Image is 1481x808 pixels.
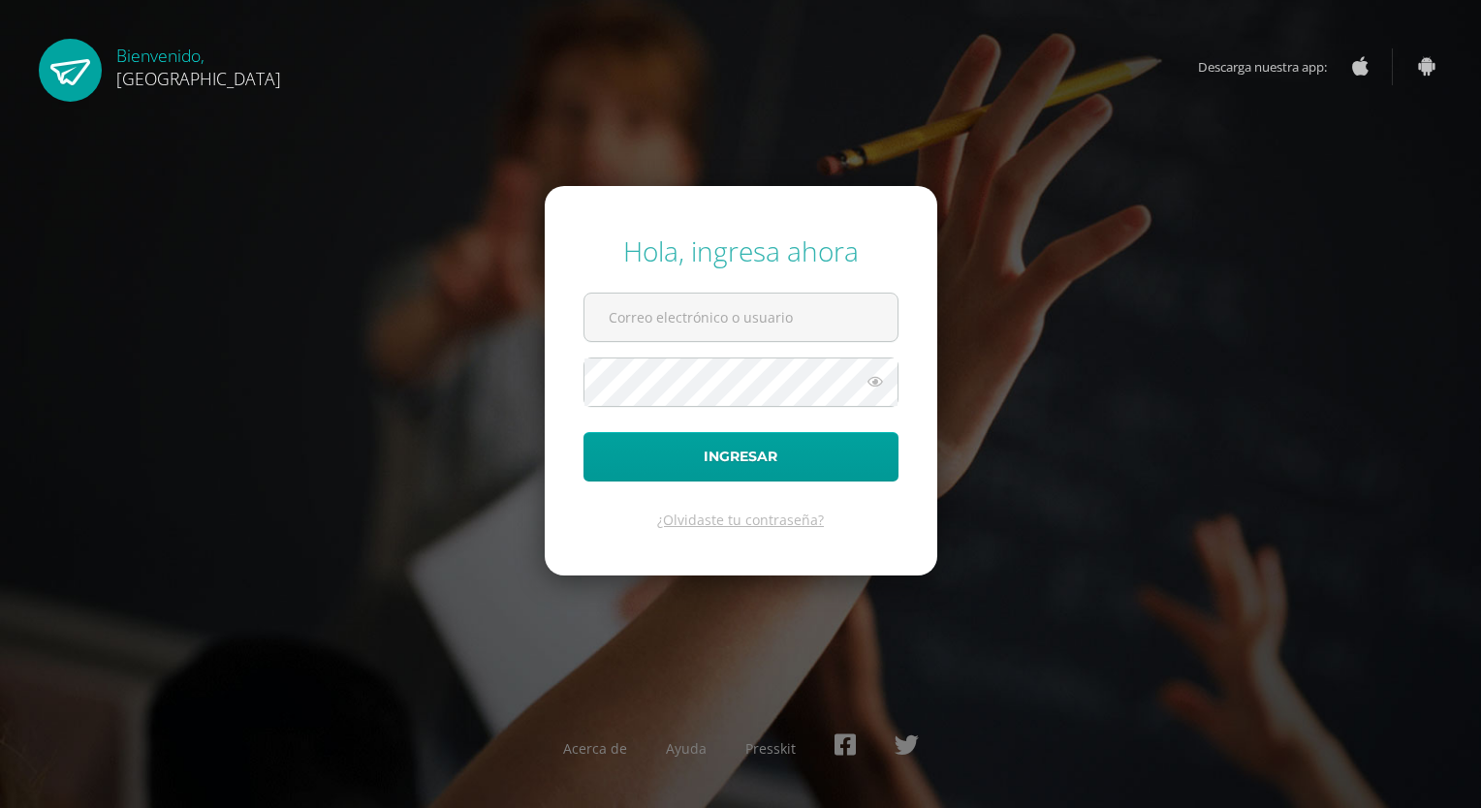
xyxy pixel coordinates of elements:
[657,511,824,529] a: ¿Olvidaste tu contraseña?
[1198,48,1346,85] span: Descarga nuestra app:
[745,739,796,758] a: Presskit
[583,233,898,269] div: Hola, ingresa ahora
[563,739,627,758] a: Acerca de
[666,739,707,758] a: Ayuda
[584,294,898,341] input: Correo electrónico o usuario
[116,67,281,90] span: [GEOGRAPHIC_DATA]
[583,432,898,482] button: Ingresar
[116,39,281,90] div: Bienvenido,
